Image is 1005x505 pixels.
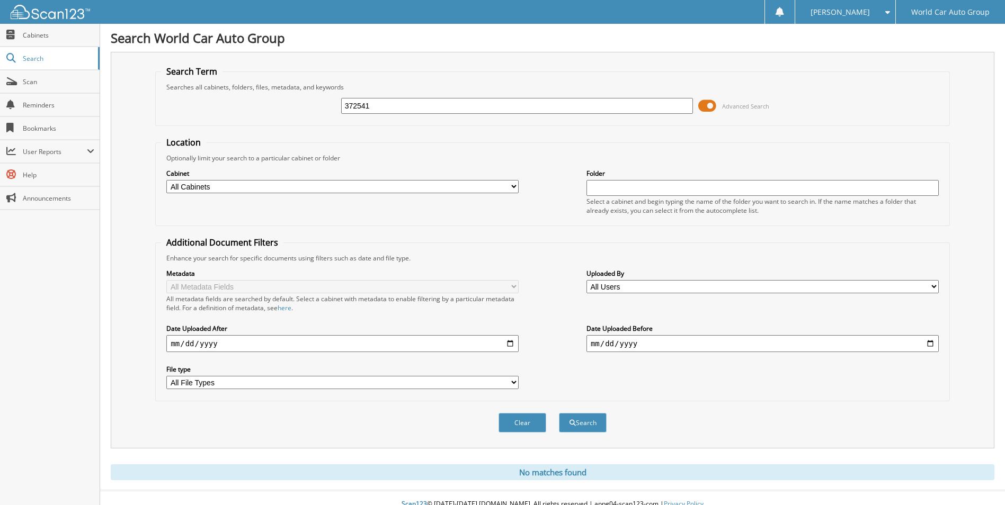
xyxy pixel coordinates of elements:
label: Date Uploaded Before [586,324,939,333]
button: Search [559,413,607,432]
legend: Search Term [161,66,223,77]
span: Search [23,54,93,63]
legend: Additional Document Filters [161,237,283,248]
span: Help [23,170,94,179]
input: start [166,335,519,352]
span: Announcements [23,194,94,203]
span: Reminders [23,101,94,110]
div: Optionally limit your search to a particular cabinet or folder [161,154,944,163]
label: Metadata [166,269,519,278]
span: Bookmarks [23,124,94,133]
label: Date Uploaded After [166,324,519,333]
img: scan123-logo-white.svg [11,5,90,19]
span: Scan [23,77,94,86]
legend: Location [161,137,206,148]
label: Cabinet [166,169,519,178]
div: All metadata fields are searched by default. Select a cabinet with metadata to enable filtering b... [166,294,519,312]
span: World Car Auto Group [911,9,990,15]
a: here [278,303,291,312]
input: end [586,335,939,352]
div: Select a cabinet and begin typing the name of the folder you want to search in. If the name match... [586,197,939,215]
label: Folder [586,169,939,178]
span: User Reports [23,147,87,156]
span: Advanced Search [722,102,769,110]
span: [PERSON_NAME] [811,9,870,15]
span: Cabinets [23,31,94,40]
div: Searches all cabinets, folders, files, metadata, and keywords [161,83,944,92]
h1: Search World Car Auto Group [111,29,994,47]
label: File type [166,365,519,374]
button: Clear [499,413,546,432]
div: Enhance your search for specific documents using filters such as date and file type. [161,254,944,263]
div: No matches found [111,464,994,480]
label: Uploaded By [586,269,939,278]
